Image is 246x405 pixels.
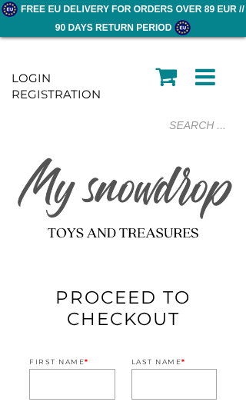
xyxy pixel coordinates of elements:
div: 1 [168,71,175,84]
img: eu.png [171,20,191,35]
img: My snowdrop [12,137,234,248]
abbr: задължително [85,357,89,366]
label: Last name [131,355,218,369]
label: First Name [29,355,115,369]
abbr: задължително [181,357,186,366]
a: Login Registration [12,71,101,101]
img: eu.png [2,2,21,17]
